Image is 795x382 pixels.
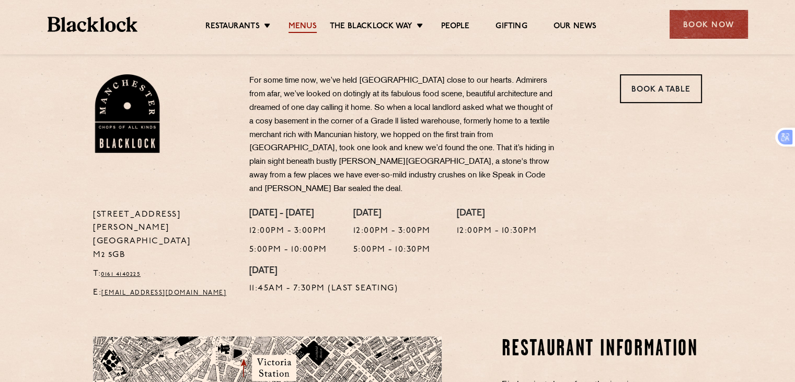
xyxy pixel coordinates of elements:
a: Book a Table [620,74,702,103]
h4: [DATE] - [DATE] [249,208,327,220]
h4: [DATE] [457,208,537,220]
p: E: [93,286,234,300]
p: T: [93,267,234,281]
a: Restaurants [205,21,260,33]
a: [EMAIL_ADDRESS][DOMAIN_NAME] [101,290,226,296]
p: 11:45am - 7:30pm (Last Seating) [249,282,398,296]
a: 0161 4140225 [101,271,141,277]
a: The Blacklock Way [330,21,412,33]
p: [STREET_ADDRESS][PERSON_NAME] [GEOGRAPHIC_DATA] M2 5GB [93,208,234,263]
p: 12:00pm - 3:00pm [353,224,431,238]
img: BL_Manchester_Logo-bleed.png [93,74,162,153]
a: People [441,21,469,33]
h4: [DATE] [353,208,431,220]
a: Our News [554,21,597,33]
p: 5:00pm - 10:00pm [249,243,327,257]
p: 12:00pm - 3:00pm [249,224,327,238]
h4: [DATE] [249,266,398,277]
p: 5:00pm - 10:30pm [353,243,431,257]
h2: Restaurant Information [502,336,702,363]
img: BL_Textured_Logo-footer-cropped.svg [48,17,138,32]
a: Gifting [496,21,527,33]
a: Menus [289,21,317,33]
div: Book Now [670,10,748,39]
p: For some time now, we’ve held [GEOGRAPHIC_DATA] close to our hearts. Admirers from afar, we’ve lo... [249,74,558,196]
p: 12:00pm - 10:30pm [457,224,537,238]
